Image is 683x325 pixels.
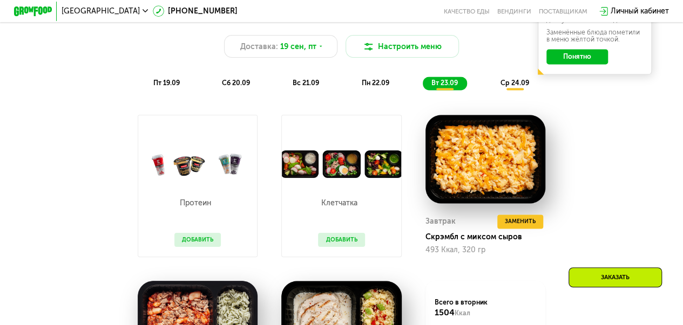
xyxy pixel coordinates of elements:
[62,8,140,15] span: [GEOGRAPHIC_DATA]
[435,307,455,317] span: 1504
[546,10,643,24] div: В даты, выделенные желтым, доступна замена блюд.
[153,79,180,87] span: пт 19.09
[346,35,459,58] button: Настроить меню
[546,29,643,43] div: Заменённые блюда пометили в меню жёлтой точкой.
[425,215,456,229] div: Завтрак
[497,8,531,15] a: Вендинги
[240,41,278,52] span: Доставка:
[539,8,587,15] div: поставщикам
[505,217,536,226] span: Заменить
[153,5,238,17] a: [PHONE_NUMBER]
[435,298,536,319] div: Всего в вторник
[293,79,319,87] span: вс 21.09
[361,79,389,87] span: пн 22.09
[174,199,216,207] p: Протеин
[497,215,543,229] button: Заменить
[174,233,221,247] button: Добавить
[431,79,458,87] span: вт 23.09
[546,49,607,64] button: Понятно
[318,199,360,207] p: Клетчатка
[500,79,529,87] span: ср 24.09
[425,246,546,254] div: 493 Ккал, 320 гр
[569,267,662,287] div: Заказать
[444,8,490,15] a: Качество еды
[222,79,250,87] span: сб 20.09
[455,309,470,317] span: Ккал
[318,233,364,247] button: Добавить
[425,232,553,242] div: Скрэмбл с миксом сыров
[611,5,669,17] div: Личный кабинет
[280,41,316,52] span: 19 сен, пт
